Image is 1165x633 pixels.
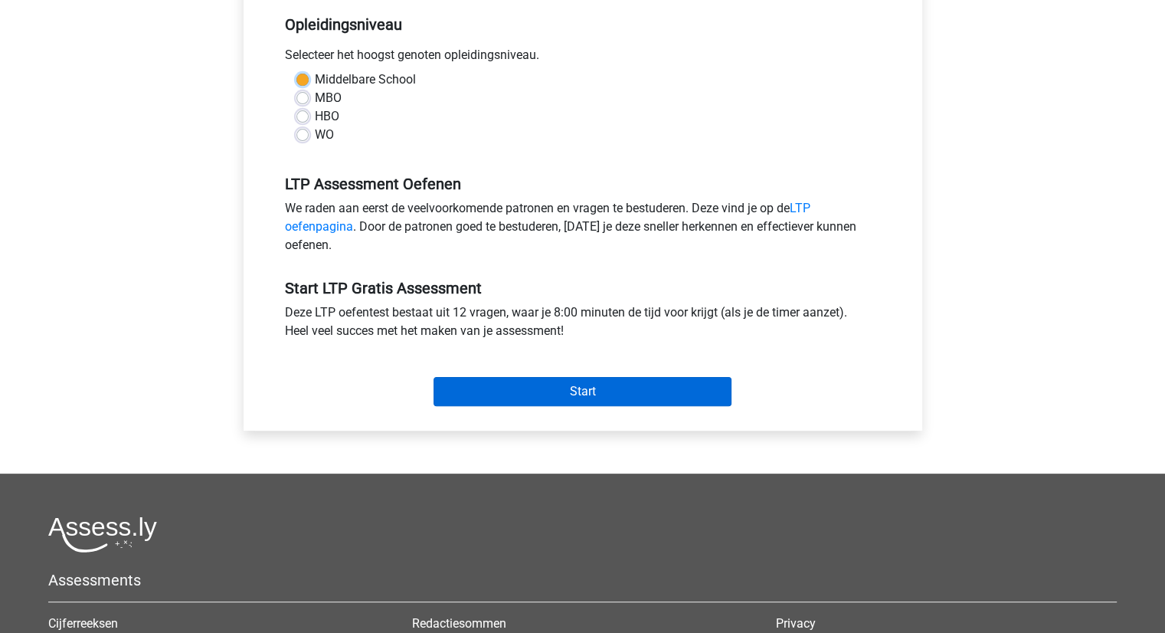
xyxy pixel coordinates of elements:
[434,377,731,406] input: Start
[285,9,881,40] h5: Opleidingsniveau
[315,107,339,126] label: HBO
[273,303,892,346] div: Deze LTP oefentest bestaat uit 12 vragen, waar je 8:00 minuten de tijd voor krijgt (als je de tim...
[776,616,816,631] a: Privacy
[315,89,342,107] label: MBO
[315,71,416,89] label: Middelbare School
[315,126,334,144] label: WO
[285,175,881,193] h5: LTP Assessment Oefenen
[412,616,506,631] a: Redactiesommen
[273,46,892,71] div: Selecteer het hoogst genoten opleidingsniveau.
[273,199,892,261] div: We raden aan eerst de veelvoorkomende patronen en vragen te bestuderen. Deze vind je op de . Door...
[48,616,118,631] a: Cijferreeksen
[48,571,1117,589] h5: Assessments
[285,279,881,297] h5: Start LTP Gratis Assessment
[48,517,157,553] img: Assessly logo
